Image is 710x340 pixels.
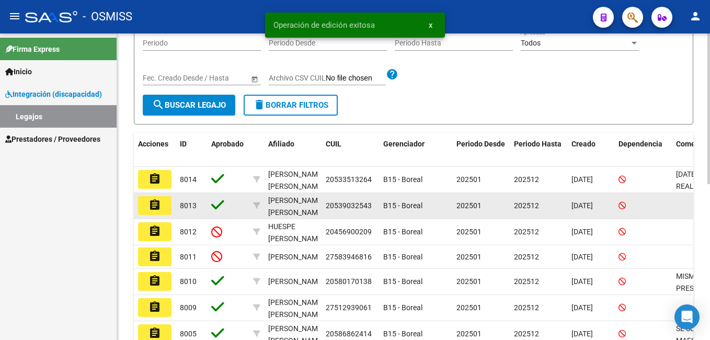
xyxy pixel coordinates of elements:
mat-icon: person [689,10,702,22]
span: 27512939061 [326,303,372,312]
datatable-header-cell: Acciones [134,133,176,167]
span: B15 - Boreal [383,303,422,312]
div: [PERSON_NAME] [PERSON_NAME] [268,297,324,321]
mat-icon: assignment [148,301,161,313]
datatable-header-cell: Periodo Hasta [510,133,567,167]
span: [DATE] [571,303,593,312]
span: Acciones [138,140,168,148]
span: Dependencia [619,140,662,148]
datatable-header-cell: CUIL [322,133,379,167]
datatable-header-cell: Creado [567,133,614,167]
datatable-header-cell: Periodo Desde [452,133,510,167]
div: [PERSON_NAME] [268,276,324,288]
span: B15 - Boreal [383,201,422,210]
mat-icon: delete [253,98,266,111]
mat-icon: help [386,68,398,81]
span: Gerenciador [383,140,425,148]
span: 202512 [514,175,539,184]
span: 8012 [180,228,197,236]
datatable-header-cell: Gerenciador [379,133,452,167]
datatable-header-cell: Aprobado [207,133,249,167]
span: Firma Express [5,43,60,55]
button: Open calendar [249,73,260,84]
span: Todos [521,39,541,47]
span: B15 - Boreal [383,330,422,338]
span: Creado [571,140,596,148]
span: x [429,20,432,30]
span: Aprobado [211,140,244,148]
span: 8010 [180,277,197,286]
mat-icon: assignment [148,225,161,237]
span: 202512 [514,277,539,286]
mat-icon: assignment [148,327,161,339]
span: 27583946816 [326,253,372,261]
span: 8005 [180,330,197,338]
span: 202501 [456,175,482,184]
input: Archivo CSV CUIL [326,74,386,83]
span: ID [180,140,187,148]
mat-icon: menu [8,10,21,22]
span: Archivo CSV CUIL [269,74,326,82]
span: Operación de edición exitosa [273,20,375,30]
span: B15 - Boreal [383,175,422,184]
span: 20580170138 [326,277,372,286]
span: 202501 [456,330,482,338]
span: Borrar Filtros [253,100,328,110]
button: Borrar Filtros [244,95,338,116]
span: 202501 [456,303,482,312]
span: 202512 [514,253,539,261]
span: B15 - Boreal [383,277,422,286]
datatable-header-cell: Afiliado [264,133,322,167]
div: [PERSON_NAME] [PERSON_NAME] [268,195,324,219]
span: Buscar Legajo [152,100,226,110]
span: B15 - Boreal [383,228,422,236]
span: 202501 [456,228,482,236]
span: 202501 [456,277,482,286]
mat-icon: assignment [148,250,161,263]
span: [DATE] [571,201,593,210]
span: [DATE] [571,228,593,236]
mat-icon: assignment [148,173,161,185]
span: 20539032543 [326,201,372,210]
span: Periodo Desde [456,140,505,148]
div: [PERSON_NAME] [PERSON_NAME] [268,168,324,192]
span: Afiliado [268,140,294,148]
span: [DATE] [571,330,593,338]
div: [PERSON_NAME] [268,251,324,263]
div: Open Intercom Messenger [674,304,700,330]
span: 202512 [514,201,539,210]
span: 20586862414 [326,330,372,338]
button: Buscar Legajo [143,95,235,116]
span: 20533513264 [326,175,372,184]
span: 202501 [456,201,482,210]
input: Fecha fin [190,74,241,83]
span: 202501 [456,253,482,261]
datatable-header-cell: ID [176,133,207,167]
span: 8013 [180,201,197,210]
span: [DATE] [571,277,593,286]
span: 8011 [180,253,197,261]
span: 8009 [180,303,197,312]
span: Integración (discapacidad) [5,88,102,100]
span: B15 - Boreal [383,253,422,261]
span: [DATE] [571,175,593,184]
mat-icon: assignment [148,275,161,287]
span: 202512 [514,228,539,236]
div: HUESPE [PERSON_NAME] [268,221,324,245]
span: Prestadores / Proveedores [5,133,100,145]
button: x [420,16,441,35]
span: Periodo Hasta [514,140,562,148]
span: - OSMISS [83,5,132,28]
mat-icon: search [152,98,165,111]
datatable-header-cell: Dependencia [614,133,672,167]
span: 8014 [180,175,197,184]
span: [DATE] [571,253,593,261]
span: Inicio [5,66,32,77]
span: 20456900209 [326,228,372,236]
input: Fecha inicio [143,74,181,83]
span: 202512 [514,303,539,312]
mat-icon: assignment [148,199,161,211]
span: CUIL [326,140,341,148]
span: 202512 [514,330,539,338]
